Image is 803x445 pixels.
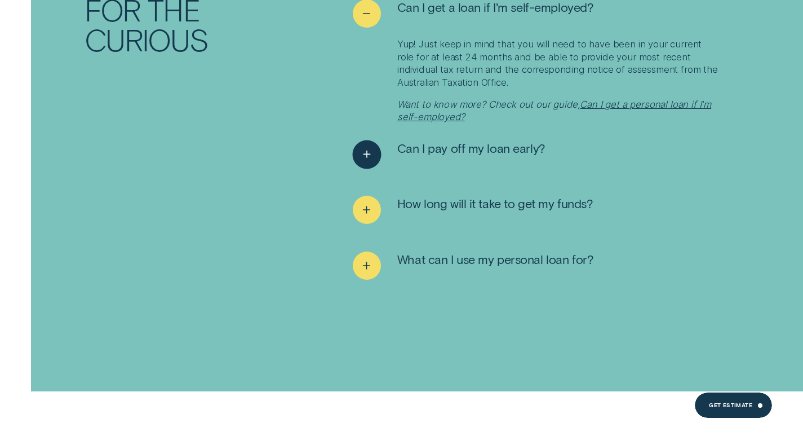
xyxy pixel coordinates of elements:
em: Want to know more? Check out our guide, [397,99,580,110]
span: How long will it take to get my funds? [397,196,593,211]
p: Yup! Just keep in mind that you will need to have been in your current role for at least 24 month... [397,38,718,89]
button: See more [353,140,545,169]
div: See less [353,38,718,124]
button: See more [353,252,594,280]
button: See more [353,196,593,224]
a: Get Estimate [695,393,772,418]
span: What can I use my personal loan for? [397,252,593,267]
a: Can I get a personal loan if I'm self-employed? [397,99,711,123]
span: Can I pay off my loan early? [397,140,545,156]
